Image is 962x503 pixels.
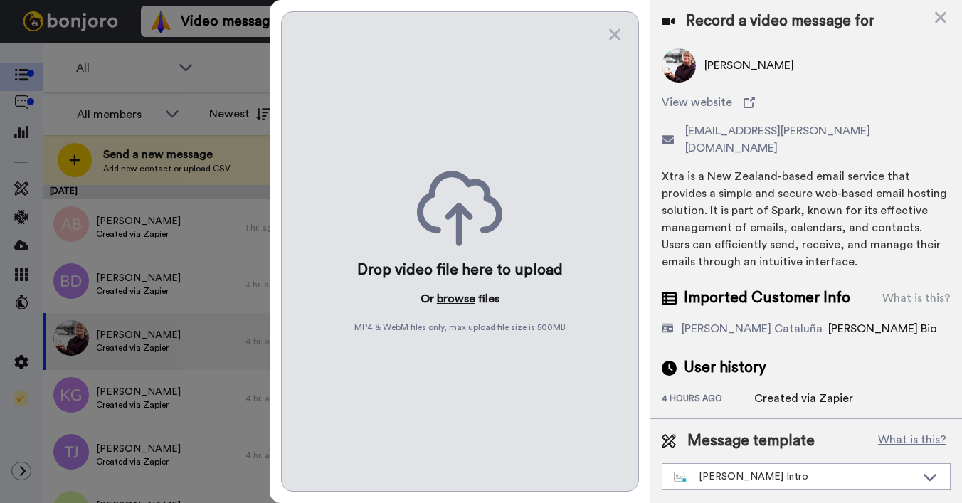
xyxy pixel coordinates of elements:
[662,168,951,270] div: Xtra is a New Zealand-based email service that provides a simple and secure web-based email hosti...
[354,322,566,333] span: MP4 & WebM files only, max upload file size is 500 MB
[684,357,766,378] span: User history
[685,122,951,157] span: [EMAIL_ADDRESS][PERSON_NAME][DOMAIN_NAME]
[828,323,937,334] span: [PERSON_NAME] Bio
[662,94,732,111] span: View website
[437,290,475,307] button: browse
[684,287,850,309] span: Imported Customer Info
[357,260,563,280] div: Drop video file here to upload
[874,430,951,452] button: What is this?
[882,290,951,307] div: What is this?
[674,470,916,484] div: [PERSON_NAME] Intro
[674,472,687,483] img: nextgen-template.svg
[421,290,499,307] p: Or files
[754,390,853,407] div: Created via Zapier
[682,320,823,337] div: [PERSON_NAME] Cataluña
[687,430,815,452] span: Message template
[662,393,754,407] div: 4 hours ago
[662,94,951,111] a: View website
